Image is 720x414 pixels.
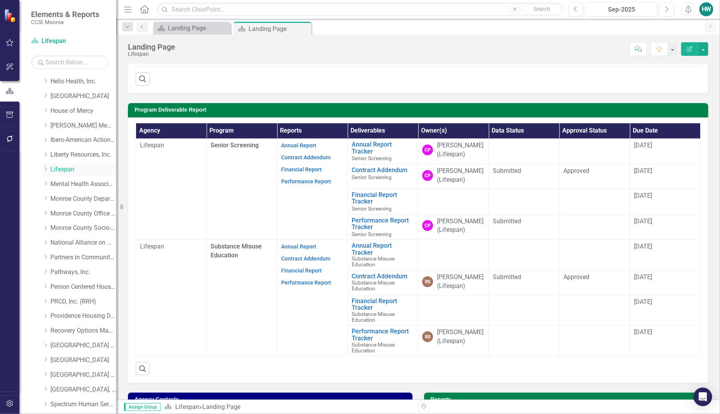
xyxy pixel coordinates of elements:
a: Contract Addendum [281,154,330,160]
span: [DATE] [634,217,652,225]
div: [PERSON_NAME] (Lifespan) [437,273,485,291]
td: Double-Click to Edit [277,139,348,240]
a: Lifespan [31,37,109,46]
span: Substance Misuse Education [211,243,262,259]
td: Double-Click to Edit [559,189,630,214]
input: Search ClearPoint... [157,3,563,16]
a: Annual Report [281,142,316,148]
div: CP [422,145,433,155]
td: Double-Click to Edit Right Click for Context Menu [348,271,418,295]
div: Landing Page [168,23,229,33]
a: [GEOGRAPHIC_DATA] (RRH) [50,341,116,350]
a: Liberty Resources, Inc. [50,150,116,159]
a: Contract Addendum [352,273,414,280]
span: Submitted [493,167,521,174]
a: [GEOGRAPHIC_DATA] [50,356,116,365]
td: Double-Click to Edit [489,240,559,271]
span: Search [534,6,550,12]
div: RS [422,331,433,342]
a: Partners in Community Development [50,253,116,262]
a: Monroe County Socio-Legal Center [50,224,116,233]
span: Senior Screening [352,231,392,237]
td: Double-Click to Edit [277,240,348,356]
td: Double-Click to Edit [559,271,630,295]
a: [PERSON_NAME] Memorial Institute, Inc. [50,121,116,130]
h3: Reports [431,397,705,402]
td: Double-Click to Edit [630,240,701,271]
span: [DATE] [634,141,652,149]
small: CCSI: Monroe [31,19,99,25]
td: Double-Click to Edit [418,189,489,214]
a: Financial Report Tracker [352,298,414,311]
a: Mental Health Association [50,180,116,189]
span: Senior Screening [211,141,259,149]
a: Recovery Options Made Easy [50,326,116,335]
input: Search Below... [31,55,109,69]
span: [DATE] [634,167,652,174]
td: Double-Click to Edit [418,240,489,271]
div: [PERSON_NAME] (Lifespan) [437,141,485,159]
span: [DATE] [634,192,652,199]
td: Double-Click to Edit [630,295,701,326]
td: Double-Click to Edit [630,214,701,240]
td: Double-Click to Edit [559,139,630,164]
p: Lifespan [140,242,202,251]
div: Sep-2025 [588,5,655,14]
td: Double-Click to Edit [489,139,559,164]
a: Performance Report [281,279,331,286]
span: Senior Screening [352,155,392,161]
a: Contract Addendum [281,255,330,262]
a: Performance Report Tracker [352,328,414,342]
div: [PERSON_NAME] (Lifespan) [437,167,485,185]
td: Double-Click to Edit Right Click for Context Menu [348,139,418,164]
div: [PERSON_NAME] (Lifespan) [437,328,485,346]
td: Double-Click to Edit [136,139,207,240]
span: Substance Misuse Education [352,279,395,292]
a: Financial Report [281,267,322,274]
td: Double-Click to Edit [630,271,701,295]
td: Double-Click to Edit Right Click for Context Menu [348,214,418,240]
td: Double-Click to Edit [489,271,559,295]
td: Double-Click to Edit [418,271,489,295]
a: [GEOGRAPHIC_DATA], Inc. [50,385,116,394]
td: Double-Click to Edit [418,214,489,240]
a: House of Mercy [50,107,116,116]
span: Senior Screening [352,205,392,212]
td: Double-Click to Edit [559,240,630,271]
a: Contract Addendum [352,167,414,174]
div: HW [699,2,713,16]
a: PRCD, Inc. (RRH) [50,297,116,306]
td: Double-Click to Edit [489,214,559,240]
a: Annual Report Tracker [352,242,414,256]
td: Double-Click to Edit Right Click for Context Menu [348,164,418,189]
a: Helio Health, Inc. [50,77,116,86]
button: Search [522,4,561,15]
a: Financial Report Tracker [352,191,414,205]
a: Landing Page [155,23,229,33]
h3: Program Deliverable Report [135,107,704,113]
td: Double-Click to Edit [418,139,489,164]
span: Approved [563,273,589,281]
a: Annual Report [281,243,316,250]
a: Monroe County Department of Social Services [50,195,116,204]
span: Substance Misuse Education [352,342,395,354]
span: [DATE] [634,273,652,281]
a: Spectrum Human Services, Inc. [50,400,116,409]
td: Double-Click to Edit [559,295,630,326]
div: CP [422,170,433,181]
td: Double-Click to Edit [559,164,630,189]
div: Lifespan [128,51,175,57]
td: Double-Click to Edit [559,214,630,240]
span: Elements & Reports [31,10,99,19]
div: Landing Page [202,403,240,411]
td: Double-Click to Edit [418,295,489,326]
span: Senior Screening [352,174,392,180]
td: Double-Click to Edit [630,164,701,189]
a: Performance Report [281,178,331,185]
span: Substance Misuse Education [352,255,395,267]
a: National Alliance on Mental Illness [50,238,116,247]
span: [DATE] [634,298,652,305]
div: RS [422,276,433,287]
td: Double-Click to Edit [418,326,489,356]
a: Lifespan [175,403,199,411]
